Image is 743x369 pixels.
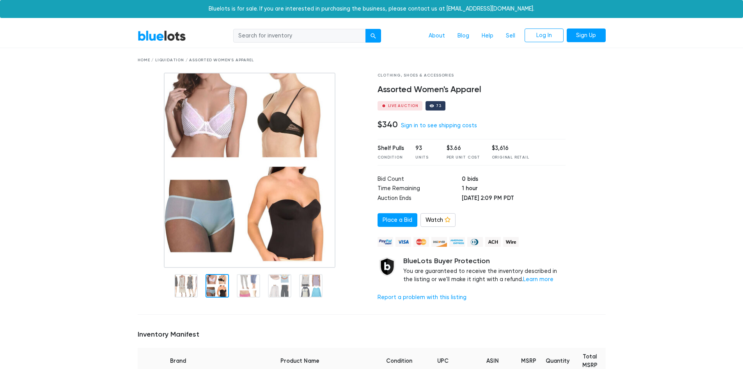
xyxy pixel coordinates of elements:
[233,29,366,43] input: Search for inventory
[378,144,404,153] div: Shelf Pulls
[462,194,566,204] td: [DATE] 2:09 PM PDT
[401,122,477,129] a: Sign in to see shipping costs
[388,104,419,108] div: Live Auction
[378,155,404,160] div: Condition
[431,237,447,247] img: discover-82be18ecfda2d062aad2762c1ca80e2d36a4073d45c9e0ffae68cd515fbd3d32.png
[503,237,519,247] img: wire-908396882fe19aaaffefbd8e17b12f2f29708bd78693273c0e28e3a24408487f.png
[462,175,566,185] td: 0 bids
[420,213,456,227] a: Watch
[500,29,521,43] a: Sell
[485,237,501,247] img: ach-b7992fed28a4f97f893c574229be66187b9afb3f1a8d16a4691d3d3140a8ab00.png
[378,175,462,185] td: Bid Count
[422,29,451,43] a: About
[378,119,398,130] h4: $340
[492,155,529,160] div: Original Retail
[415,155,435,160] div: Units
[164,73,335,268] img: 8051b136-a57a-4979-8e1e-7b19cec70857-1752709326.jpg
[403,257,566,266] h5: BlueLots Buyer Protection
[523,276,553,283] a: Learn more
[378,213,417,227] a: Place a Bid
[492,144,529,153] div: $3,616
[447,155,480,160] div: Per Unit Cost
[449,237,465,247] img: american_express-ae2a9f97a040b4b41f6397f7637041a5861d5f99d0716c09922aba4e24c8547d.png
[378,194,462,204] td: Auction Ends
[436,104,442,108] div: 73
[138,330,606,339] h5: Inventory Manifest
[467,237,483,247] img: diners_club-c48f30131b33b1bb0e5d0e2dbd43a8bea4cb12cb2961413e2f4250e06c020426.png
[567,29,606,43] a: Sign Up
[378,73,566,78] div: Clothing, Shoes & Accessories
[525,29,564,43] a: Log In
[138,57,606,63] div: Home / Liquidation / Assorted Women's Apparel
[462,184,566,194] td: 1 hour
[475,29,500,43] a: Help
[378,85,566,95] h4: Assorted Women's Apparel
[451,29,475,43] a: Blog
[395,237,411,247] img: visa-79caf175f036a155110d1892330093d4c38f53c55c9ec9e2c3a54a56571784bb.png
[415,144,435,153] div: 93
[138,30,186,41] a: BlueLots
[378,237,393,247] img: paypal_credit-80455e56f6e1299e8d57f40c0dcee7b8cd4ae79b9eccbfc37e2480457ba36de9.png
[413,237,429,247] img: mastercard-42073d1d8d11d6635de4c079ffdb20a4f30a903dc55d1612383a1b395dd17f39.png
[378,294,466,301] a: Report a problem with this listing
[378,184,462,194] td: Time Remaining
[378,257,397,276] img: buyer_protection_shield-3b65640a83011c7d3ede35a8e5a80bfdfaa6a97447f0071c1475b91a4b0b3d01.png
[447,144,480,153] div: $3.66
[403,257,566,284] div: You are guaranteed to receive the inventory described in the listing or we'll make it right with ...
